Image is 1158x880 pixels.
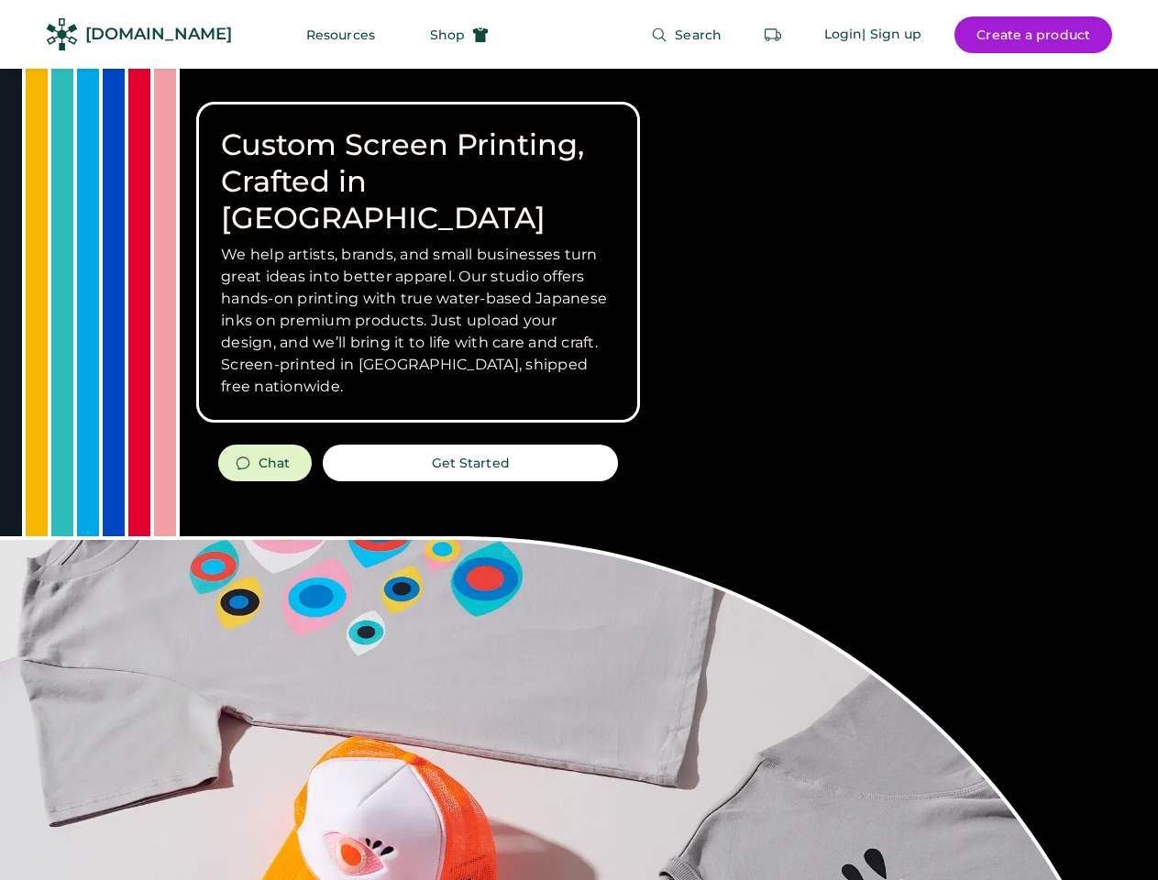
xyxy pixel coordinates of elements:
[46,18,78,50] img: Rendered Logo - Screens
[221,244,615,398] h3: We help artists, brands, and small businesses turn great ideas into better apparel. Our studio of...
[824,26,863,44] div: Login
[755,16,791,53] button: Retrieve an order
[675,28,722,41] span: Search
[85,23,232,46] div: [DOMAIN_NAME]
[862,26,921,44] div: | Sign up
[323,445,618,481] button: Get Started
[221,126,615,236] h1: Custom Screen Printing, Crafted in [GEOGRAPHIC_DATA]
[284,16,397,53] button: Resources
[408,16,511,53] button: Shop
[430,28,465,41] span: Shop
[218,445,312,481] button: Chat
[954,16,1112,53] button: Create a product
[629,16,744,53] button: Search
